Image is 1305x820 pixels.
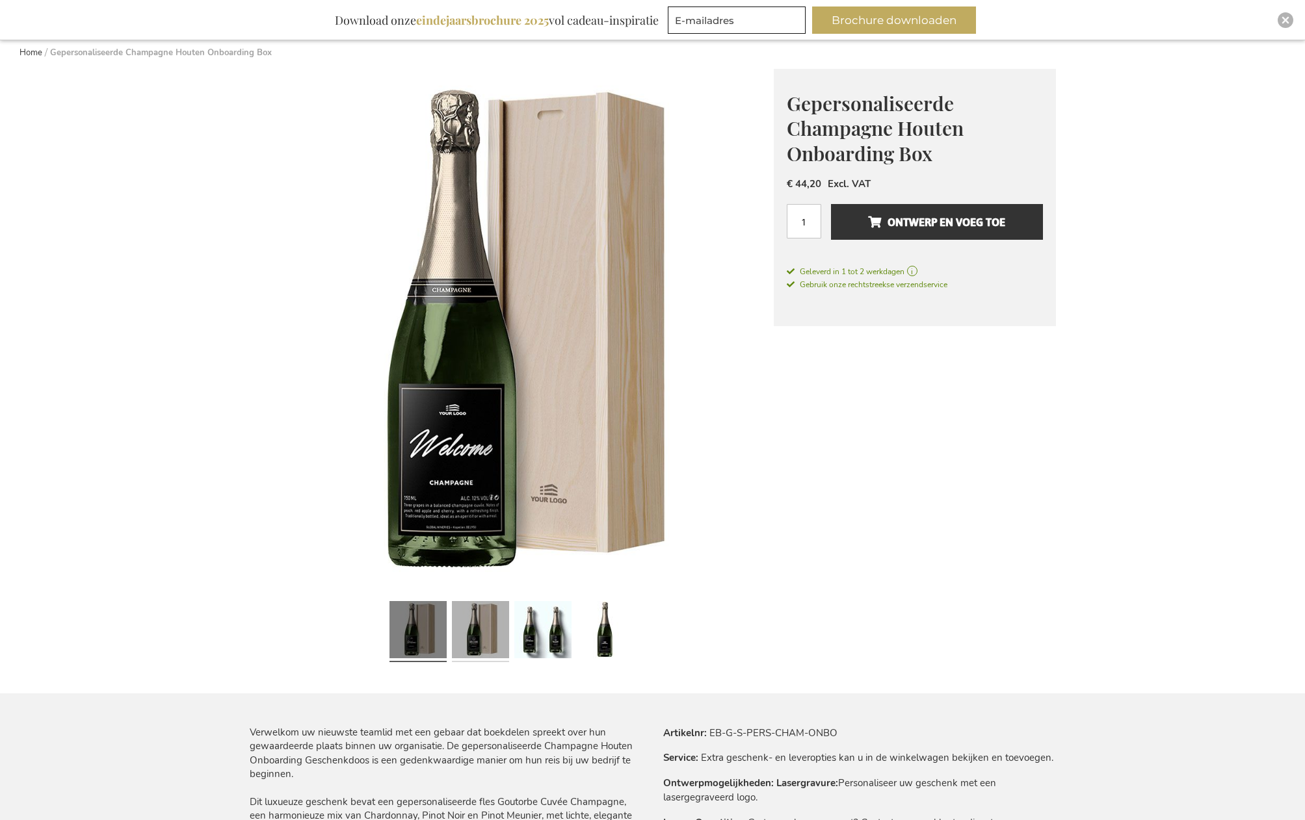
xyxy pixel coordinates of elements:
[831,204,1042,240] button: Ontwerp en voeg toe
[668,6,806,34] input: E-mailadres
[50,47,272,58] strong: Gepersonaliseerde Champagne Houten Onboarding Box
[787,90,964,166] span: Gepersonaliseerde Champagne Houten Onboarding Box
[787,204,821,238] input: Aantal
[812,6,976,34] button: Brochure downloaden
[416,12,549,28] b: eindejaarsbrochure 2025
[787,266,1043,277] a: Geleverd in 1 tot 2 werkdagen
[20,47,42,58] a: Home
[250,69,774,593] img: Personalised Champagne Wooden Onboarding Gift Box
[452,596,509,667] a: Personalised Champagne Wooden Onboarding Gift Box
[668,6,810,38] form: marketing offers and promotions
[577,596,634,667] a: Personalised Champagne Wooden Onboarding Gift Box
[1282,16,1289,24] img: Close
[1278,12,1293,28] div: Close
[514,596,572,667] a: Personalised Champagne Wooden Onboarding Gift Box
[787,177,821,190] span: € 44,20
[828,177,871,190] span: Excl. VAT
[868,212,1005,233] span: Ontwerp en voeg toe
[776,776,838,789] strong: Lasergravure:
[389,596,447,667] a: Personalised Champagne Wooden Onboarding Gift Box
[329,6,665,34] div: Download onze vol cadeau-inspiratie
[787,279,947,290] span: Gebruik onze rechtstreekse verzendservice
[787,277,947,290] a: Gebruik onze rechtstreekse verzendservice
